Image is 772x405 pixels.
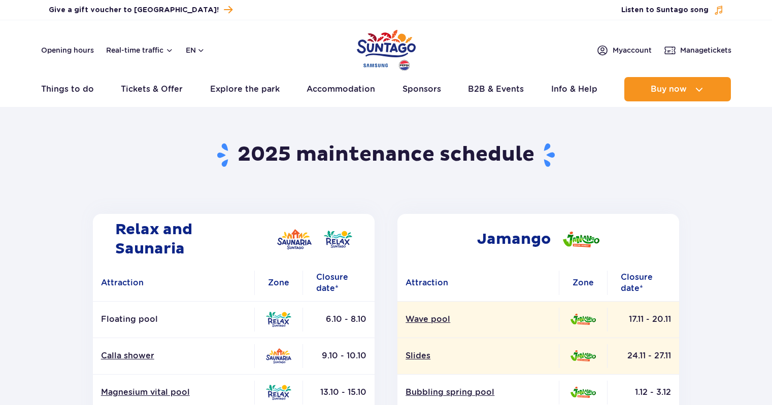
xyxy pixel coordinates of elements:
[254,265,303,301] th: Zone
[324,231,352,248] img: Relax
[397,214,679,265] h2: Jamango
[613,45,652,55] span: My account
[101,314,246,325] p: Floating pool
[551,77,597,101] a: Info & Help
[402,77,441,101] a: Sponsors
[106,46,174,54] button: Real-time traffic
[210,77,280,101] a: Explore the park
[101,387,246,398] a: Magnesium vital pool
[664,44,731,56] a: Managetickets
[608,265,679,301] th: Closure date*
[89,142,683,168] h1: 2025 maintenance schedule
[49,5,219,15] span: Give a gift voucher to [GEOGRAPHIC_DATA]!
[121,77,183,101] a: Tickets & Offer
[93,214,375,265] h2: Relax and Saunaria
[186,45,205,55] button: en
[93,265,254,301] th: Attraction
[307,77,375,101] a: Accommodation
[277,229,312,249] img: Saunaria
[621,5,709,15] span: Listen to Suntago song
[406,314,551,325] a: Wave pool
[49,3,232,17] a: Give a gift voucher to [GEOGRAPHIC_DATA]!
[680,45,731,55] span: Manage tickets
[621,5,724,15] button: Listen to Suntago song
[101,350,246,361] a: Calla shower
[624,77,731,101] button: Buy now
[651,85,687,94] span: Buy now
[559,265,608,301] th: Zone
[570,350,596,361] img: Jamango
[563,232,599,247] img: Jamango
[608,301,679,338] td: 17.11 - 20.11
[357,25,416,72] a: Park of Poland
[41,45,94,55] a: Opening hours
[468,77,524,101] a: B2B & Events
[303,265,375,301] th: Closure date*
[596,44,652,56] a: Myaccount
[406,387,551,398] a: Bubbling spring pool
[608,338,679,374] td: 24.11 - 27.11
[303,301,375,338] td: 6.10 - 8.10
[406,350,551,361] a: Slides
[266,385,291,400] img: Relax
[570,387,596,398] img: Jamango
[266,348,291,363] img: Saunaria
[570,314,596,325] img: Jamango
[303,338,375,374] td: 9.10 - 10.10
[41,77,94,101] a: Things to do
[266,312,291,327] img: Relax
[397,265,559,301] th: Attraction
